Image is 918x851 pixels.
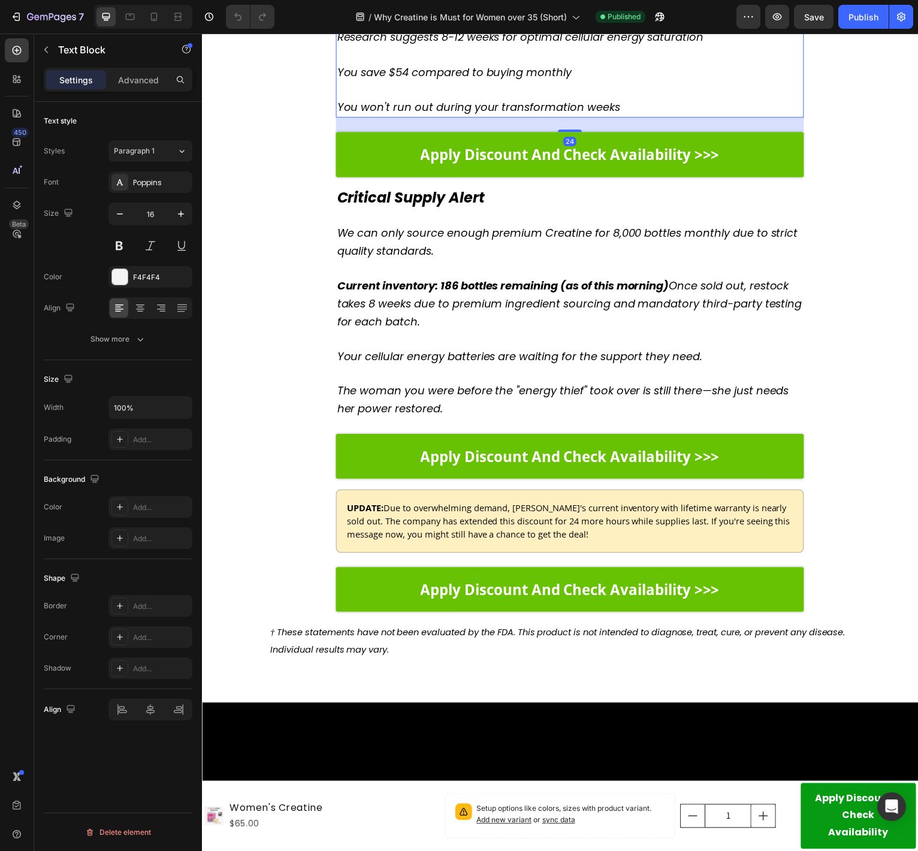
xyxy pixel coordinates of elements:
button: Publish [838,5,889,29]
div: Align [44,300,77,316]
div: Undo/Redo [226,5,274,29]
i: Your cellular energy batteries are waiting for the support they need. [135,316,502,331]
div: Size [44,206,76,222]
div: Add... [133,632,189,643]
i: Once sold out, restock takes 8 weeks due to premium ingredient sourcing and mandatory third-party... [135,246,602,297]
div: Corner [44,632,68,642]
div: Add... [133,434,189,445]
button: Save [794,5,834,29]
div: Show more [90,333,146,345]
div: Add... [133,533,189,544]
div: Shadow [44,663,71,674]
a: Apply Discount And Check Availability >>> [134,402,604,447]
div: Delete element [85,825,151,840]
span: Published [608,11,641,22]
div: 450 [11,128,29,137]
i: You save $54 compared to buying monthly [135,31,371,46]
div: Add... [133,663,189,674]
div: Apply Discount & Check Availability [615,760,702,811]
p: Settings [59,74,93,86]
span: Why Creatine is Must for Women over 35 (Short) [374,11,567,23]
div: Size [44,372,76,388]
strong: UPDATE: [146,470,182,482]
button: Paragraph 1 [108,140,192,162]
button: Show more [44,328,192,350]
span: Paragraph 1 [114,146,155,156]
div: Color [44,271,62,282]
span: Add new variant [276,785,331,794]
div: Beta [9,219,29,229]
a: Apply Discount And Check Availability >>> [134,536,604,581]
div: Color [44,502,62,512]
iframe: Design area [202,34,918,851]
button: Apply Discount & Check Availability [601,753,717,819]
div: Open Intercom Messenger [877,792,906,821]
div: Add... [133,601,189,612]
strong: Apply Discount And Check Availability >>> [219,548,520,568]
div: Font [44,177,59,188]
p: Text Block [58,43,160,57]
span: or [331,785,375,794]
div: Image [44,533,65,544]
p: Advanced [118,74,159,86]
i: We can only source enough premium Creatine for 8,000 bottles monthly due to strict quality standa... [135,193,598,226]
div: Padding [44,434,71,445]
strong: Apply Discount And Check Availability >>> [219,111,520,131]
div: F4F4F4 [133,272,189,283]
i: The woman you were before the "energy thief" took over is still there—she just needs her power re... [135,351,589,384]
a: Apply Discount And Check Availability >>> [134,99,604,144]
p: Setup options like colors, sizes with product variant. [276,773,466,796]
button: 7 [5,5,89,29]
span: / [369,11,372,23]
div: Poppins [133,177,189,188]
span: sync data [342,785,375,794]
strong: Critical Supply Alert [135,155,283,174]
input: quantity [505,774,551,797]
button: increment [551,774,575,797]
div: Add... [133,502,189,513]
div: Width [44,402,64,413]
div: Publish [848,11,878,23]
strong: Apply Discount And Check Availability >>> [219,415,520,434]
span: Due to overwhelming demand, [PERSON_NAME]'s current inventory with lifetime warranty is nearly so... [146,470,590,509]
div: Text style [44,116,77,126]
div: Background [44,472,102,488]
div: 24 [363,104,376,113]
strong: Current inventory: 186 bottles remaining (as of this morning) [135,246,469,261]
div: Align [44,702,78,718]
div: Border [44,600,67,611]
p: 7 [78,10,84,24]
i: † These statements have not been evaluated by the FDA. This product is not intended to diagnose, ... [68,595,645,624]
i: You won't run out during your transformation weeks [135,67,419,82]
div: Shape [44,571,82,587]
input: Auto [109,397,192,418]
button: Delete element [44,823,192,842]
button: decrement [481,774,505,797]
div: Styles [44,146,65,156]
span: Save [804,12,824,22]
